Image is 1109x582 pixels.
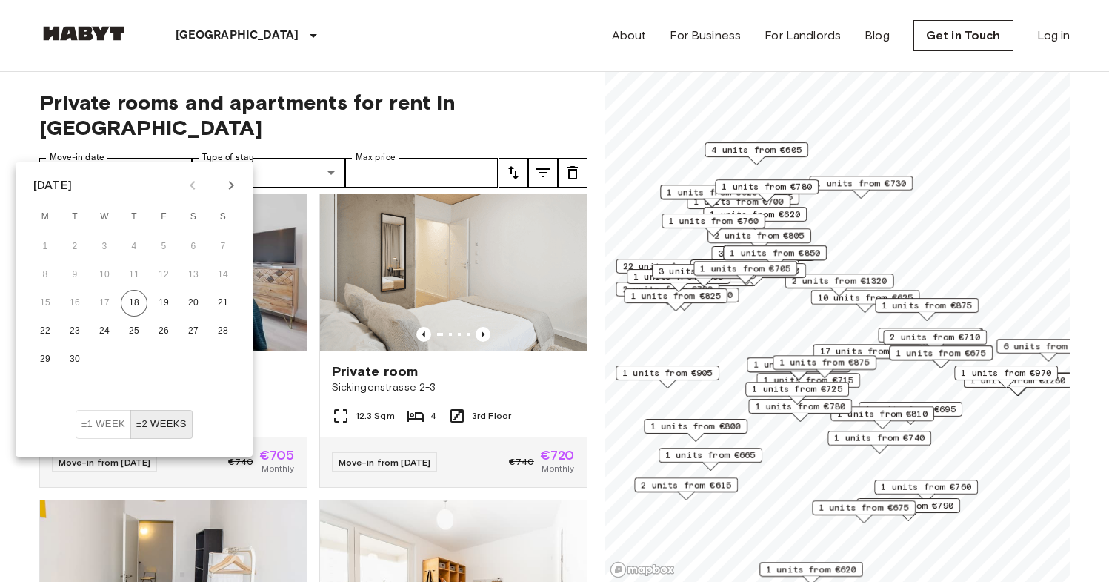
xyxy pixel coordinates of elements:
div: Move In Flexibility [76,410,193,439]
span: Private rooms and apartments for rent in [GEOGRAPHIC_DATA] [39,90,587,140]
span: 1 units from €620 [710,208,800,221]
button: Previous image [416,327,431,342]
span: 2 units from €615 [641,478,731,492]
span: Saturday [180,202,207,232]
button: ±1 week [76,410,131,439]
a: Marketing picture of unit DE-01-477-042-03Previous imagePrevious imagePrivate roomSickingenstrass... [319,172,587,488]
span: 2 units from €760 [709,264,799,277]
span: 1 units from €665 [665,449,756,462]
span: Monthly [542,462,574,475]
a: For Landlords [765,27,841,44]
div: Map marker [616,259,725,282]
button: 21 [210,290,236,317]
span: 1 units from €895 [633,270,724,283]
span: 2 units from €805 [714,229,805,242]
div: Map marker [812,500,916,523]
div: Map marker [813,344,922,367]
span: 1 units from €675 [896,346,986,360]
span: €705 [259,449,295,462]
span: 2 units from €710 [890,331,980,344]
button: 26 [150,318,177,345]
a: About [612,27,647,44]
div: Map marker [889,345,993,368]
span: 16 units from €645 [696,260,792,274]
span: Sickingenstrasse 2-3 [332,380,575,395]
span: 1 units from €730 [816,176,906,190]
div: Map marker [705,142,808,165]
span: Move-in from [DATE] [59,457,151,468]
div: Map marker [690,259,799,282]
span: Move-in from [DATE] [339,457,431,468]
span: 1 units from €1280 [970,374,1065,387]
div: Map marker [747,357,850,380]
span: 1 units from €810 [837,407,928,420]
div: Map marker [859,402,962,425]
div: Map marker [954,366,1058,388]
div: Map marker [616,282,719,305]
span: 6 units from €645 [1003,340,1093,353]
span: €740 [228,455,253,469]
a: Mapbox logo [610,561,675,578]
span: Tuesday [61,202,88,232]
button: Next month [219,173,244,198]
div: Map marker [715,179,819,202]
div: Map marker [723,245,827,268]
button: 27 [180,318,207,345]
div: Map marker [878,328,982,351]
div: Map marker [996,339,1100,362]
div: Map marker [748,399,852,422]
button: tune [558,158,587,188]
span: 1 units from €710 [885,328,975,342]
span: Monday [32,202,59,232]
div: Map marker [687,194,790,217]
div: Map marker [711,246,815,269]
a: Blog [865,27,890,44]
span: 1 units from €695 [865,403,956,416]
label: Move-in date [50,151,104,164]
button: 20 [180,290,207,317]
a: Log in [1037,27,1070,44]
a: For Business [670,27,741,44]
span: 2 units from €1320 [791,274,887,288]
span: Private room [332,363,419,380]
button: 19 [150,290,177,317]
div: Map marker [707,228,811,251]
button: 25 [121,318,147,345]
button: 24 [91,318,118,345]
span: 4 units from €605 [711,143,802,156]
div: Map marker [785,274,893,297]
span: 2 units from €790 [622,282,713,296]
div: Map marker [856,498,960,521]
div: Map marker [660,185,764,208]
span: 3 units from €650 [718,247,808,260]
span: 22 units from €655 [622,259,718,273]
button: 30 [61,346,88,373]
div: Map marker [616,366,719,388]
button: ±2 weeks [130,410,193,439]
span: 4 [430,409,436,423]
div: Map marker [809,176,913,199]
div: Map marker [756,373,860,396]
button: tune [499,158,528,188]
img: Marketing picture of unit DE-01-477-042-03 [320,173,587,351]
div: Map marker [652,264,756,287]
span: Monthly [262,462,294,475]
button: Previous image [476,327,490,342]
span: 12.3 Sqm [356,409,395,423]
span: Wednesday [91,202,118,232]
label: Max price [356,151,396,164]
span: Sunday [210,202,236,232]
div: Map marker [627,269,730,292]
button: 29 [32,346,59,373]
div: Map marker [659,448,762,471]
img: Habyt [39,26,128,41]
span: 1 units from €620 [766,563,856,576]
span: 1 units from €905 [622,366,713,380]
button: 18 [121,290,147,317]
div: Map marker [693,261,797,284]
div: Map marker [883,330,987,353]
div: Map marker [773,355,876,378]
span: 1 units from €790 [863,499,953,512]
span: 1 units from €705 [700,262,790,275]
div: Map marker [827,431,931,454]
